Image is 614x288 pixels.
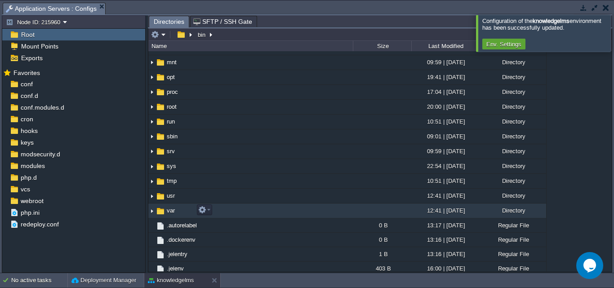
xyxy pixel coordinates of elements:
img: AMDAwAAAACH5BAEAAAAALAAAAAABAAEAAAICRAEAOw== [156,162,165,172]
a: .dockerenv [165,236,197,244]
button: Deployment Manager [71,276,136,285]
a: modules [19,162,46,170]
span: usr [165,192,176,199]
img: AMDAwAAAACH5BAEAAAAALAAAAAABAAEAAAICRAEAOw== [148,56,156,70]
a: Root [19,31,36,39]
a: Exports [19,54,44,62]
button: knowledgelms [148,276,194,285]
div: Directory [479,159,546,173]
div: Directory [479,55,546,69]
div: 0 B [353,218,411,232]
span: tmp [165,177,178,185]
img: AMDAwAAAACH5BAEAAAAALAAAAAABAAEAAAICRAEAOw== [148,100,156,114]
a: conf [19,80,34,88]
div: Directory [479,174,546,188]
a: var [165,207,176,214]
div: 19:41 | [DATE] [411,70,479,84]
a: srv [165,147,176,155]
a: .jelentry [165,250,189,258]
img: AMDAwAAAACH5BAEAAAAALAAAAAABAAEAAAICRAEAOw== [156,87,165,97]
div: 09:01 | [DATE] [411,129,479,143]
a: php.ini [19,208,41,217]
div: Regular File [479,247,546,261]
div: Directory [479,100,546,114]
a: mnt [165,58,178,66]
div: Regular File [479,218,546,232]
div: Name [149,41,353,51]
a: Mount Points [19,42,60,50]
img: AMDAwAAAACH5BAEAAAAALAAAAAABAAEAAAICRAEAOw== [148,233,156,247]
a: conf.d [19,92,40,100]
span: .autorelabel [165,222,198,229]
span: SFTP / SSH Gate [193,16,252,27]
div: 10:51 | [DATE] [411,115,479,128]
div: 20:00 | [DATE] [411,100,479,114]
button: bin [196,31,208,39]
span: Directories [154,16,184,27]
button: Node ID: 215960 [6,18,63,26]
img: AMDAwAAAACH5BAEAAAAALAAAAAABAAEAAAICRAEAOw== [148,247,156,261]
span: .jelenv [165,265,185,272]
iframe: chat widget [576,252,605,279]
div: Directory [479,85,546,99]
img: AMDAwAAAACH5BAEAAAAALAAAAAABAAEAAAICRAEAOw== [156,132,165,142]
span: cron [19,115,35,123]
div: 16:00 | [DATE] [411,261,479,275]
a: run [165,118,176,125]
img: AMDAwAAAACH5BAEAAAAALAAAAAABAAEAAAICRAEAOw== [156,58,165,67]
div: 13:16 | [DATE] [411,247,479,261]
a: webroot [19,197,45,205]
img: AMDAwAAAACH5BAEAAAAALAAAAAABAAEAAAICRAEAOw== [156,191,165,201]
img: AMDAwAAAACH5BAEAAAAALAAAAAABAAEAAAICRAEAOw== [156,146,165,156]
span: Configuration of the environment has been successfully updated. [482,18,601,31]
div: Regular File [479,233,546,247]
b: knowledgelms [533,18,570,24]
div: 13:16 | [DATE] [411,233,479,247]
div: 12:41 | [DATE] [411,189,479,203]
div: 17:04 | [DATE] [411,85,479,99]
div: 10:51 | [DATE] [411,174,479,188]
div: 12:41 | [DATE] [411,204,479,217]
div: Directory [479,189,546,203]
a: sys [165,162,178,170]
a: redeploy.conf [19,220,60,228]
a: sbin [165,133,179,140]
a: proc [165,88,179,96]
div: Size [354,41,411,51]
div: 1 B [353,247,411,261]
img: AMDAwAAAACH5BAEAAAAALAAAAAABAAEAAAICRAEAOw== [148,130,156,144]
span: vcs [19,185,31,193]
span: Application Servers : Configs [6,3,97,14]
a: modsecurity.d [19,150,62,158]
a: conf.modules.d [19,103,66,111]
div: 09:59 | [DATE] [411,144,479,158]
span: opt [165,73,176,81]
a: root [165,103,178,111]
button: Env. Settings [484,40,524,48]
div: Directory [479,115,546,128]
div: 0 B [353,233,411,247]
div: Directory [479,70,546,84]
img: AMDAwAAAACH5BAEAAAAALAAAAAABAAEAAAICRAEAOw== [156,206,165,216]
img: AMDAwAAAACH5BAEAAAAALAAAAAABAAEAAAICRAEAOw== [148,218,156,232]
img: AMDAwAAAACH5BAEAAAAALAAAAAABAAEAAAICRAEAOw== [156,177,165,186]
img: AMDAwAAAACH5BAEAAAAALAAAAAABAAEAAAICRAEAOw== [156,72,165,82]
